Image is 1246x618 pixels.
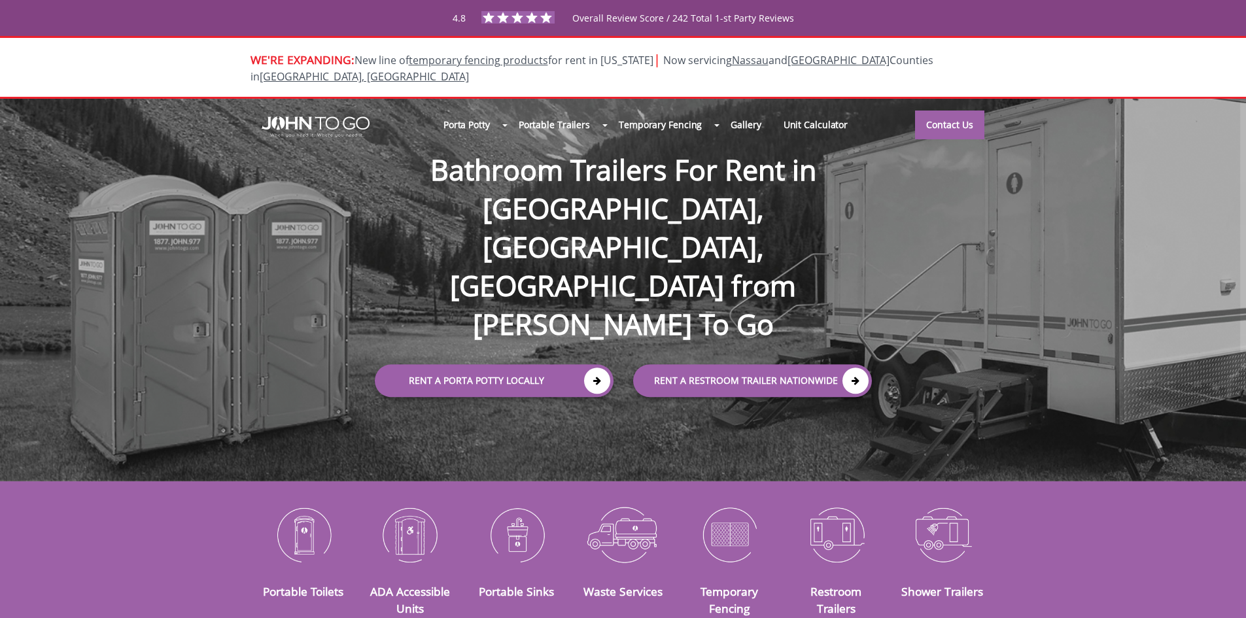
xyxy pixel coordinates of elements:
[653,50,661,68] span: |
[409,53,548,67] a: temporary fencing products
[583,583,663,599] a: Waste Services
[608,111,713,139] a: Temporary Fencing
[701,583,758,616] a: Temporary Fencing
[473,500,560,568] img: Portable-Sinks-icon_N.png
[251,52,355,67] span: WE'RE EXPANDING:
[453,12,466,24] span: 4.8
[375,365,614,398] a: Rent a Porta Potty Locally
[899,500,986,568] img: Shower-Trailers-icon_N.png
[580,500,666,568] img: Waste-Services-icon_N.png
[432,111,501,139] a: Porta Potty
[263,583,343,599] a: Portable Toilets
[719,111,772,139] a: Gallery
[686,500,773,568] img: Temporary-Fencing-cion_N.png
[251,53,933,84] span: New line of for rent in [US_STATE]
[370,583,450,616] a: ADA Accessible Units
[260,500,347,568] img: Portable-Toilets-icon_N.png
[772,111,859,139] a: Unit Calculator
[787,53,890,67] a: [GEOGRAPHIC_DATA]
[262,116,370,137] img: JOHN to go
[479,583,554,599] a: Portable Sinks
[362,109,885,344] h1: Bathroom Trailers For Rent in [GEOGRAPHIC_DATA], [GEOGRAPHIC_DATA], [GEOGRAPHIC_DATA] from [PERSO...
[508,111,601,139] a: Portable Trailers
[732,53,769,67] a: Nassau
[901,583,983,599] a: Shower Trailers
[633,365,872,398] a: rent a RESTROOM TRAILER Nationwide
[260,69,469,84] a: [GEOGRAPHIC_DATA], [GEOGRAPHIC_DATA]
[572,12,794,50] span: Overall Review Score / 242 Total 1-st Party Reviews
[810,583,861,616] a: Restroom Trailers
[915,111,984,139] a: Contact Us
[251,53,933,84] span: Now servicing and Counties in
[793,500,880,568] img: Restroom-Trailers-icon_N.png
[366,500,453,568] img: ADA-Accessible-Units-icon_N.png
